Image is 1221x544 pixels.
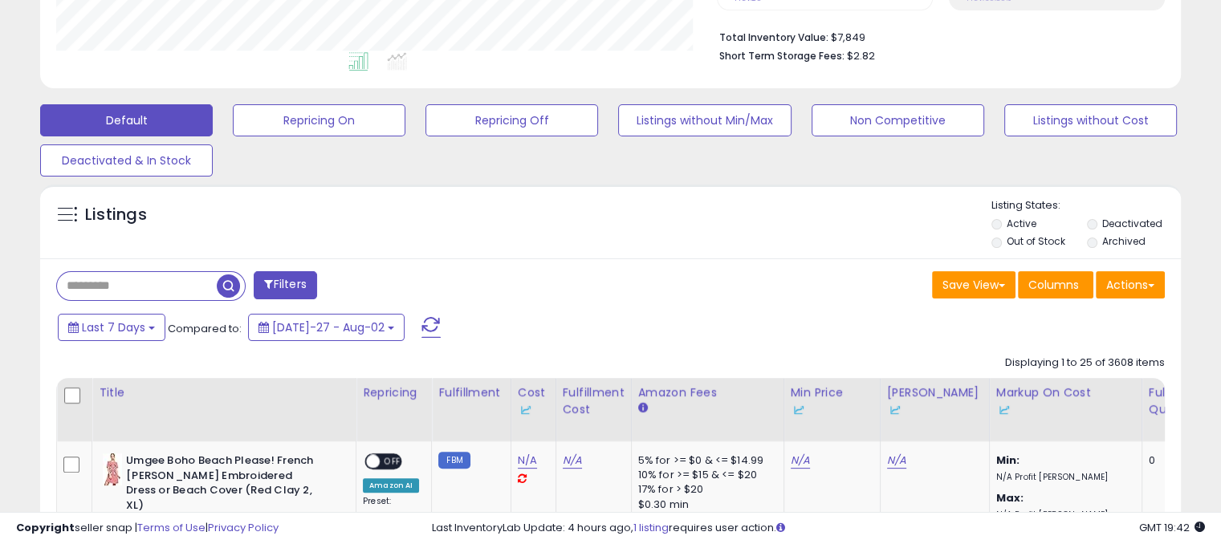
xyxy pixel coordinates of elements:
[248,314,405,341] button: [DATE]-27 - Aug-02
[996,384,1135,418] div: Markup on Cost
[363,384,425,401] div: Repricing
[85,204,147,226] h5: Listings
[638,401,648,416] small: Amazon Fees.
[380,455,405,469] span: OFF
[1028,277,1079,293] span: Columns
[40,104,213,136] button: Default
[168,321,242,336] span: Compared to:
[438,384,503,401] div: Fulfillment
[1005,355,1165,371] div: Displaying 1 to 25 of 3608 items
[719,26,1153,46] li: $7,849
[563,453,582,469] a: N/A
[16,521,279,536] div: seller snap | |
[791,401,873,418] div: Some or all of the values in this column are provided from Inventory Lab.
[719,30,828,44] b: Total Inventory Value:
[1004,104,1177,136] button: Listings without Cost
[272,319,385,335] span: [DATE]-27 - Aug-02
[633,520,669,535] a: 1 listing
[518,453,537,469] a: N/A
[989,378,1142,441] th: The percentage added to the cost of goods (COGS) that forms the calculator for Min & Max prices.
[1101,234,1145,248] label: Archived
[996,401,1135,418] div: Some or all of the values in this column are provided from Inventory Lab.
[812,104,984,136] button: Non Competitive
[233,104,405,136] button: Repricing On
[137,520,206,535] a: Terms of Use
[791,402,807,418] img: InventoryLab Logo
[126,453,321,517] b: Umgee Boho Beach Please! French [PERSON_NAME] Embroidered Dress or Beach Cover (Red Clay 2, XL)
[1149,384,1204,418] div: Fulfillable Quantity
[363,496,419,532] div: Preset:
[887,401,983,418] div: Some or all of the values in this column are provided from Inventory Lab.
[791,384,873,418] div: Min Price
[638,482,771,497] div: 17% for > $20
[719,49,845,63] b: Short Term Storage Fees:
[996,472,1129,483] p: N/A Profit [PERSON_NAME]
[1007,234,1065,248] label: Out of Stock
[1018,271,1093,298] button: Columns
[1007,217,1036,230] label: Active
[208,520,279,535] a: Privacy Policy
[1139,520,1205,535] span: 2025-08-10 19:42 GMT
[887,453,906,469] a: N/A
[638,453,771,468] div: 5% for >= $0 & <= $14.99
[847,48,875,63] span: $2.82
[1101,217,1162,230] label: Deactivated
[518,384,549,418] div: Cost
[363,478,419,493] div: Amazon AI
[996,402,1012,418] img: InventoryLab Logo
[254,271,316,299] button: Filters
[1149,453,1199,468] div: 0
[518,402,534,418] img: InventoryLab Logo
[991,198,1181,213] p: Listing States:
[103,453,122,485] img: 41rM-LBzv+L._SL40_.jpg
[518,401,549,418] div: Some or all of the values in this column are provided from Inventory Lab.
[638,468,771,482] div: 10% for >= $15 & <= $20
[638,384,777,401] div: Amazon Fees
[887,384,983,418] div: [PERSON_NAME]
[563,384,625,418] div: Fulfillment Cost
[16,520,75,535] strong: Copyright
[425,104,598,136] button: Repricing Off
[438,452,470,469] small: FBM
[99,384,349,401] div: Title
[996,453,1020,468] b: Min:
[791,453,810,469] a: N/A
[432,521,1205,536] div: Last InventoryLab Update: 4 hours ago, requires user action.
[58,314,165,341] button: Last 7 Days
[82,319,145,335] span: Last 7 Days
[618,104,791,136] button: Listings without Min/Max
[40,144,213,177] button: Deactivated & In Stock
[1096,271,1165,298] button: Actions
[932,271,1015,298] button: Save View
[996,490,1024,505] b: Max:
[887,402,903,418] img: InventoryLab Logo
